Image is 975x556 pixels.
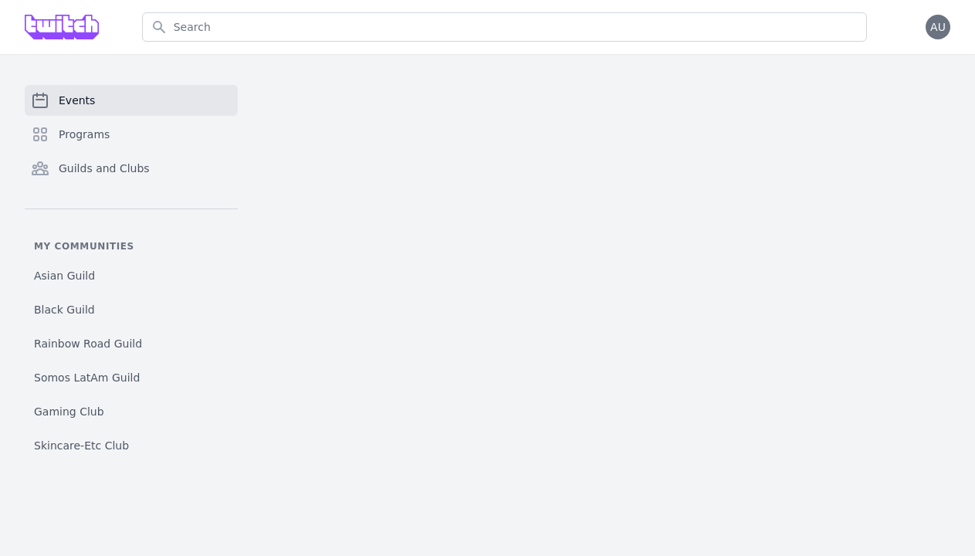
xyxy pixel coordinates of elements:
[25,153,238,184] a: Guilds and Clubs
[34,404,104,419] span: Gaming Club
[926,15,950,39] button: AU
[34,370,140,385] span: Somos LatAm Guild
[25,119,238,150] a: Programs
[25,85,238,471] nav: Sidebar
[25,85,238,116] a: Events
[25,240,238,253] p: My communities
[25,15,99,39] img: Grove
[59,93,95,108] span: Events
[34,438,129,453] span: Skincare-Etc Club
[25,398,238,425] a: Gaming Club
[25,262,238,290] a: Asian Guild
[25,432,238,459] a: Skincare-Etc Club
[25,466,238,493] a: Twitch A-Sync Gaming (TAG) Club
[34,302,95,317] span: Black Guild
[25,330,238,358] a: Rainbow Road Guild
[34,336,142,351] span: Rainbow Road Guild
[142,12,867,42] input: Search
[25,296,238,324] a: Black Guild
[930,22,946,32] span: AU
[59,161,150,176] span: Guilds and Clubs
[34,268,95,283] span: Asian Guild
[59,127,110,142] span: Programs
[25,364,238,392] a: Somos LatAm Guild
